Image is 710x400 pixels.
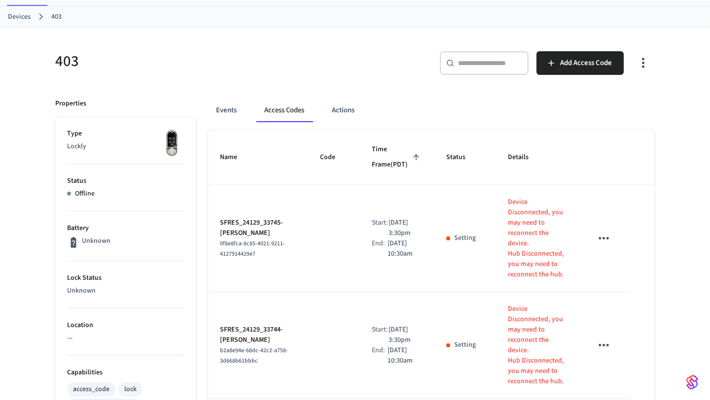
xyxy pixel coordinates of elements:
p: Device Disconnected, you may need to reconnect the device. [508,304,568,356]
span: Details [508,150,541,165]
p: Setting [454,233,476,243]
span: 0f8e8fca-8c85-4021-9211-4127914429e7 [220,239,285,258]
p: Location [67,320,184,331]
span: Time Frame(PDT) [372,142,423,173]
div: End: [372,345,388,366]
button: Actions [324,99,362,122]
div: ant example [208,99,655,122]
div: access_code [73,384,109,395]
p: Hub Disconnected, you may need to reconnect the hub. [508,356,568,387]
p: Lock Status [67,273,184,283]
span: Code [320,150,348,165]
span: b2a8e94e-68dc-42c2-a758-3d668b61bbbc [220,346,288,365]
p: [DATE] 3:30pm [389,325,423,345]
div: lock [124,384,137,395]
p: Battery [67,223,184,233]
a: 403 [51,12,62,22]
p: — [67,333,184,343]
p: Type [67,129,184,139]
p: Offline [75,189,95,199]
p: [DATE] 10:30am [388,345,423,366]
p: Capabilities [67,367,184,378]
p: SFRES_24129_33744-[PERSON_NAME] [220,325,296,345]
span: Name [220,150,250,165]
p: [DATE] 10:30am [388,238,423,259]
button: Access Codes [256,99,312,122]
p: [DATE] 3:30pm [389,218,423,238]
p: Status [67,176,184,186]
p: Unknown [82,236,110,246]
span: Add Access Code [560,57,612,69]
p: Hub Disconnected, you may need to reconnect the hub. [508,249,568,280]
a: Devices [8,12,31,22]
p: Device Disconnected, you may need to reconnect the device. [508,197,568,249]
p: Lockly [67,141,184,152]
img: Lockly Vision Lock, Front [160,129,184,158]
p: SFRES_24129_33745-[PERSON_NAME] [220,218,296,238]
p: Setting [454,340,476,350]
span: Status [446,150,478,165]
p: Unknown [67,286,184,296]
h5: 403 [55,51,349,71]
div: End: [372,238,388,259]
img: SeamLogoGradient.69752ec5.svg [686,374,698,390]
p: Properties [55,99,86,109]
div: Start: [372,325,389,345]
button: Events [208,99,245,122]
button: Add Access Code [536,51,624,75]
div: Start: [372,218,389,238]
